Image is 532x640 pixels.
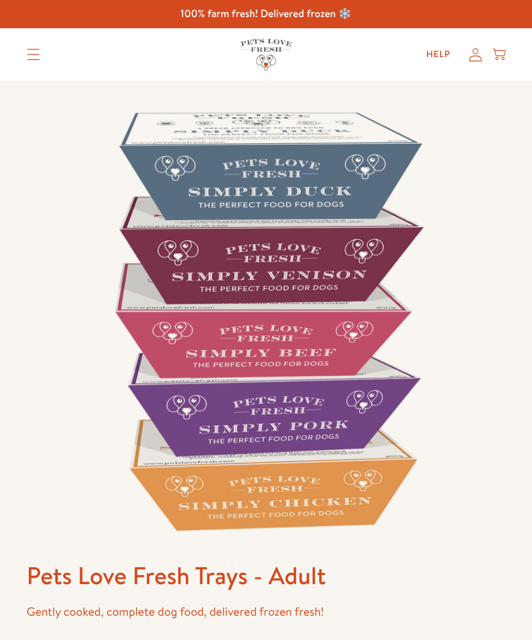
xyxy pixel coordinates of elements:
img: Pets Love Fresh [240,39,292,70]
summary: Translation missing: en.sections.header.menu [16,38,51,71]
a: Help [416,41,461,68]
h1: Pets Love Fresh Trays - Adult [27,560,506,591]
p: Gently cooked, complete dog food, delivered frozen fresh! [27,602,506,622]
img: Pets Love Fresh Trays - Adult [27,81,506,560]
